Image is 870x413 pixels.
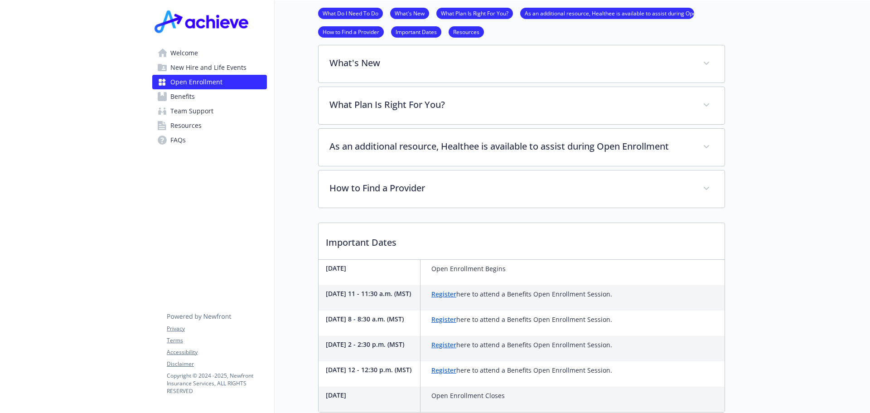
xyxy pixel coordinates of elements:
a: Register [431,315,456,324]
a: FAQs [152,133,267,147]
span: Welcome [170,46,198,60]
span: Team Support [170,104,213,118]
p: Open Enrollment Begins [431,263,506,274]
a: Important Dates [391,27,441,36]
a: Terms [167,336,266,345]
p: here to attend a Benefits Open Enrollment Session. [431,340,612,350]
a: Resources [152,118,267,133]
p: Important Dates [319,223,725,257]
div: As an additional resource, Healthee is available to assist during Open Enrollment [319,129,725,166]
p: [DATE] 12 - 12:30 p.m. (MST) [326,365,416,374]
a: Privacy [167,325,266,333]
a: Register [431,340,456,349]
p: [DATE] 8 - 8:30 a.m. (MST) [326,314,416,324]
a: Open Enrollment [152,75,267,89]
p: [DATE] 11 - 11:30 a.m. (MST) [326,289,416,298]
a: What Plan Is Right For You? [436,9,513,17]
p: here to attend a Benefits Open Enrollment Session. [431,314,612,325]
span: FAQs [170,133,186,147]
p: [DATE] [326,390,416,400]
a: Benefits [152,89,267,104]
p: here to attend a Benefits Open Enrollment Session. [431,289,612,300]
span: Benefits [170,89,195,104]
a: What Do I Need To Do [318,9,383,17]
a: What's New [390,9,429,17]
p: [DATE] [326,263,416,273]
p: here to attend a Benefits Open Enrollment Session. [431,365,612,376]
a: Accessibility [167,348,266,356]
div: What's New [319,45,725,83]
span: New Hire and Life Events [170,60,246,75]
a: Disclaimer [167,360,266,368]
a: How to Find a Provider [318,27,384,36]
p: What Plan Is Right For You? [329,98,692,112]
a: Register [431,366,456,374]
a: As an additional resource, Healthee is available to assist during Open Enrollment [520,9,694,17]
div: How to Find a Provider [319,170,725,208]
p: Copyright © 2024 - 2025 , Newfront Insurance Services, ALL RIGHTS RESERVED [167,372,266,395]
p: How to Find a Provider [329,181,692,195]
a: Team Support [152,104,267,118]
p: [DATE] 2 - 2:30 p.m. (MST) [326,340,416,349]
p: As an additional resource, Healthee is available to assist during Open Enrollment [329,140,692,153]
p: What's New [329,56,692,70]
a: Register [431,290,456,298]
a: New Hire and Life Events [152,60,267,75]
a: Resources [449,27,484,36]
span: Open Enrollment [170,75,222,89]
span: Resources [170,118,202,133]
div: What Plan Is Right For You? [319,87,725,124]
a: Welcome [152,46,267,60]
p: Open Enrollment Closes [431,390,505,401]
